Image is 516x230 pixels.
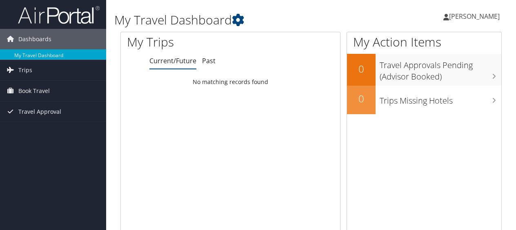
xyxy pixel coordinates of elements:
a: Past [202,56,216,65]
a: Current/Future [149,56,196,65]
a: 0Travel Approvals Pending (Advisor Booked) [347,54,501,85]
h3: Trips Missing Hotels [380,91,501,106]
td: No matching records found [121,75,340,89]
h1: My Trips [127,33,242,51]
span: Travel Approval [18,102,61,122]
h1: My Travel Dashboard [114,11,377,29]
span: Trips [18,60,32,80]
span: [PERSON_NAME] [449,12,500,21]
h1: My Action Items [347,33,501,51]
h2: 0 [347,92,376,106]
h3: Travel Approvals Pending (Advisor Booked) [380,55,501,82]
h2: 0 [347,62,376,76]
img: airportal-logo.png [18,5,100,24]
a: 0Trips Missing Hotels [347,86,501,114]
a: [PERSON_NAME] [443,4,508,29]
span: Book Travel [18,81,50,101]
span: Dashboards [18,29,51,49]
